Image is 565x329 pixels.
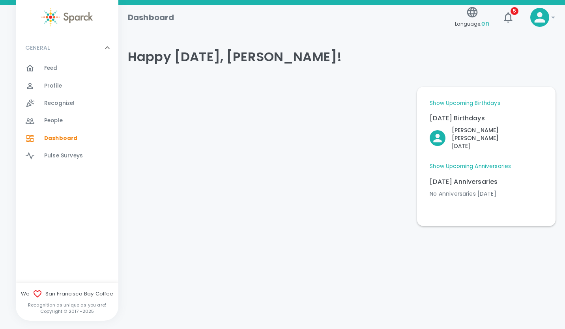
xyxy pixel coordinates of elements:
p: No Anniversaries [DATE] [430,190,543,198]
a: Dashboard [16,130,118,147]
h4: Happy [DATE], [PERSON_NAME]! [128,49,556,65]
span: People [44,117,63,125]
span: Feed [44,64,58,72]
p: Recognition as unique as you are! [16,302,118,308]
p: Copyright © 2017 - 2025 [16,308,118,314]
span: Recognize! [44,99,75,107]
div: Click to Recognize! [423,120,543,150]
a: Profile [16,77,118,95]
span: Language: [455,19,489,29]
span: en [481,19,489,28]
span: 5 [511,7,518,15]
button: 5 [499,8,518,27]
button: Click to Recognize! [430,126,543,150]
p: GENERAL [25,44,50,52]
p: [DATE] Birthdays [430,114,543,123]
a: Pulse Surveys [16,147,118,164]
p: [PERSON_NAME] [PERSON_NAME] [452,126,543,142]
p: [DATE] Anniversaries [430,177,543,187]
span: Profile [44,82,62,90]
a: Show Upcoming Birthdays [430,99,500,107]
a: Recognize! [16,95,118,112]
h1: Dashboard [128,11,174,24]
span: Dashboard [44,135,77,142]
div: GENERAL [16,36,118,60]
button: Language:en [452,4,492,32]
a: Show Upcoming Anniversaries [430,163,511,170]
a: People [16,112,118,129]
div: GENERAL [16,60,118,168]
span: Pulse Surveys [44,152,83,160]
p: [DATE] [452,142,543,150]
a: Feed [16,60,118,77]
img: Sparck logo [41,8,93,26]
span: We San Francisco Bay Coffee [16,289,118,299]
a: Sparck logo [16,8,118,26]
